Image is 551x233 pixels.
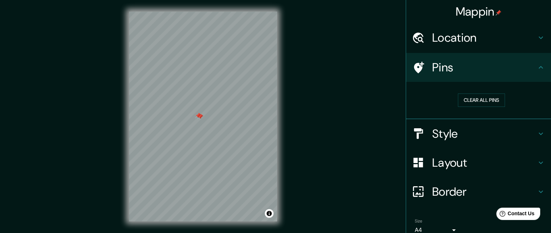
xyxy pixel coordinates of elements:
h4: Location [432,30,537,45]
h4: Pins [432,60,537,75]
iframe: Help widget launcher [487,205,543,225]
button: Clear all pins [458,93,505,107]
h4: Mappin [456,4,502,19]
h4: Layout [432,155,537,170]
h4: Border [432,184,537,199]
div: Pins [406,53,551,82]
div: Layout [406,148,551,177]
label: Size [415,218,422,224]
canvas: Map [129,12,277,221]
h4: Style [432,126,537,141]
button: Toggle attribution [265,209,274,218]
div: Location [406,23,551,52]
div: Style [406,119,551,148]
img: pin-icon.png [496,10,501,16]
div: Border [406,177,551,206]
